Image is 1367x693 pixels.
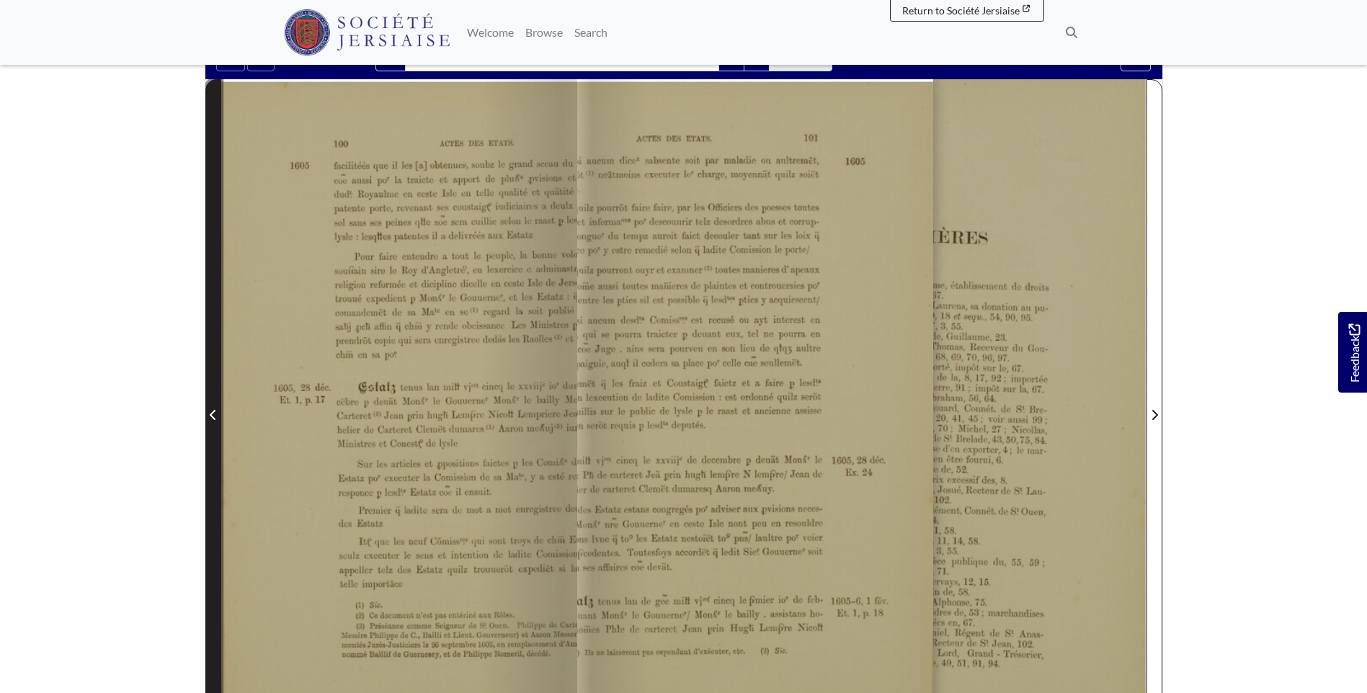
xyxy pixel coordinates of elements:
[461,18,520,47] a: Welcome
[1345,323,1363,382] span: Feedback
[569,18,613,47] a: Search
[520,18,569,47] a: Browse
[284,9,450,55] img: Société Jersiaise
[284,6,450,59] a: Société Jersiaise logo
[1338,312,1367,393] a: Would you like to provide feedback?
[902,4,1020,17] span: Return to Société Jersiaise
